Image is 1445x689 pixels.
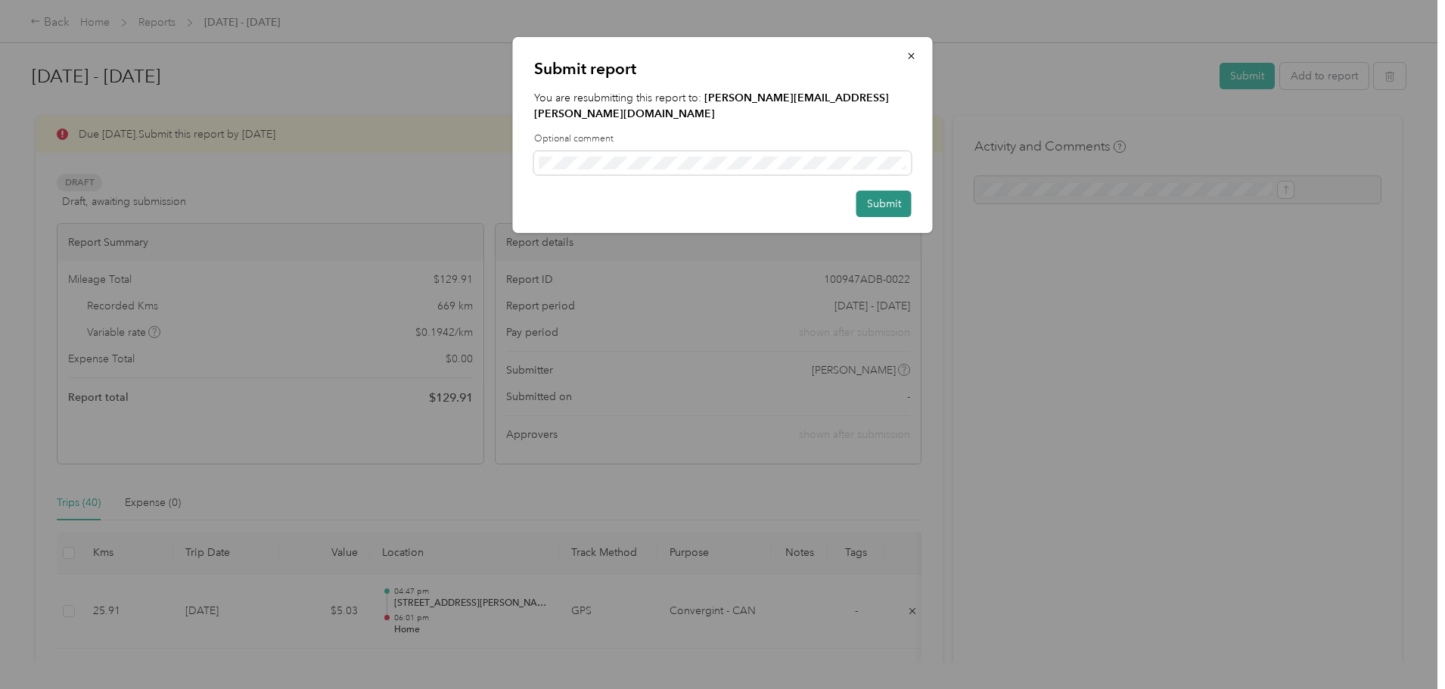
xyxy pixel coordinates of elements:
strong: [PERSON_NAME][EMAIL_ADDRESS][PERSON_NAME][DOMAIN_NAME] [534,92,889,120]
p: You are resubmitting this report to: [534,90,912,122]
iframe: Everlance-gr Chat Button Frame [1360,604,1445,689]
label: Optional comment [534,132,912,146]
button: Submit [856,191,912,217]
p: Submit report [534,58,912,79]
